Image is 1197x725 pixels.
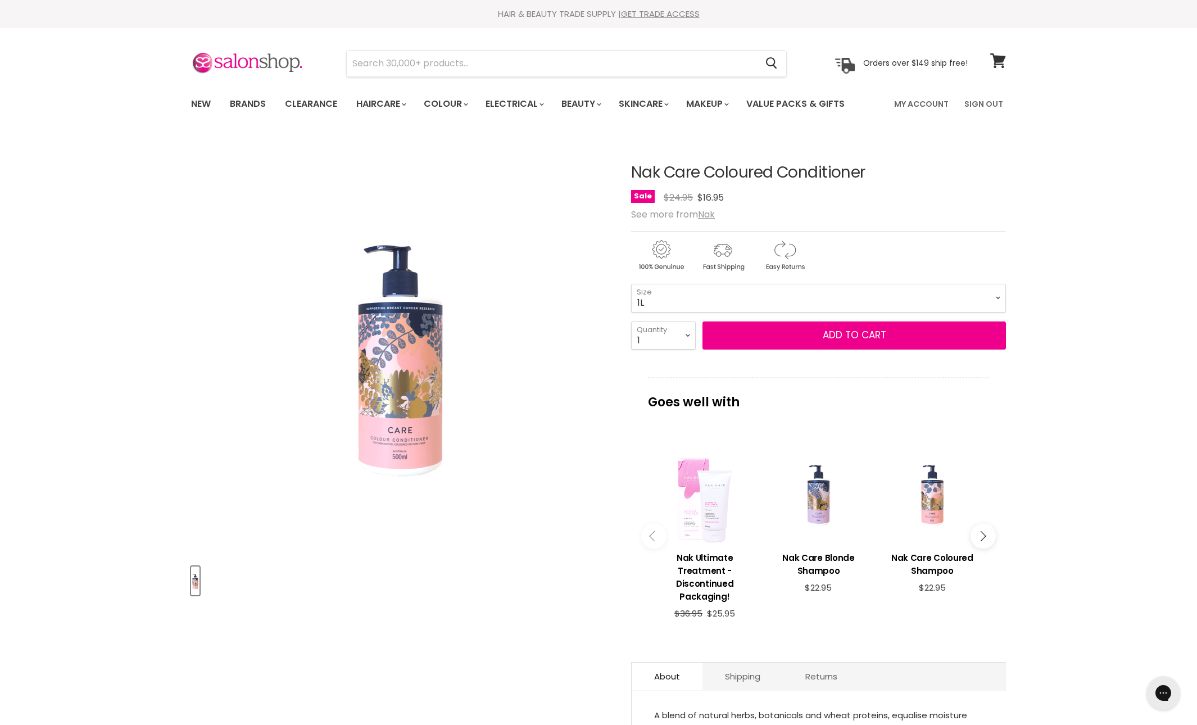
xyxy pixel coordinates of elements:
p: Goes well with [648,378,989,415]
img: Nak Care Coloured Conditioner [355,149,446,542]
a: Nak [698,208,715,221]
div: HAIR & BEAUTY TRADE SUPPLY | [177,8,1020,20]
a: View product:Nak Care Coloured Shampoo [881,543,983,583]
a: GET TRADE ACCESS [621,8,700,20]
img: genuine.gif [631,238,691,273]
img: shipping.gif [693,238,752,273]
span: $36.95 [674,608,702,619]
img: returns.gif [755,238,814,273]
div: Product thumbnails [189,563,613,595]
a: Returns [783,663,860,690]
select: Quantity [631,321,696,350]
a: Brands [221,92,274,116]
span: $25.95 [707,608,735,619]
a: Value Packs & Gifts [738,92,853,116]
a: About [632,663,702,690]
span: $24.95 [664,191,693,204]
a: Beauty [553,92,608,116]
a: Clearance [276,92,346,116]
span: $22.95 [805,582,832,593]
a: Electrical [477,92,551,116]
button: Search [756,51,786,76]
a: New [183,92,219,116]
a: View product:Nak Ultimate Treatment - Discontinued Packaging! [654,543,756,609]
a: Sign Out [958,92,1010,116]
a: Shipping [702,663,783,690]
ul: Main menu [183,88,870,120]
input: Search [347,51,756,76]
button: Nak Care Coloured Conditioner [191,567,199,595]
button: Add to cart [702,321,1006,350]
h3: Nak Care Coloured Shampoo [881,551,983,577]
span: $16.95 [697,191,724,204]
h1: Nak Care Coloured Conditioner [631,164,1006,182]
nav: Main [177,88,1020,120]
h3: Nak Ultimate Treatment - Discontinued Packaging! [654,551,756,603]
img: Nak Care Coloured Conditioner [192,568,198,594]
span: $22.95 [919,582,946,593]
span: Sale [631,190,655,203]
a: View product:Nak Care Blonde Shampoo [767,543,869,583]
a: Colour [415,92,475,116]
a: Makeup [678,92,736,116]
h3: Nak Care Blonde Shampoo [767,551,869,577]
p: Orders over $149 ship free! [863,58,968,68]
form: Product [346,50,787,77]
a: Skincare [610,92,675,116]
iframe: Gorgias live chat messenger [1141,672,1186,714]
a: Haircare [348,92,413,116]
a: My Account [887,92,955,116]
div: Nak Care Coloured Conditioner image. Click or Scroll to Zoom. [191,136,611,556]
span: See more from [631,208,715,221]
